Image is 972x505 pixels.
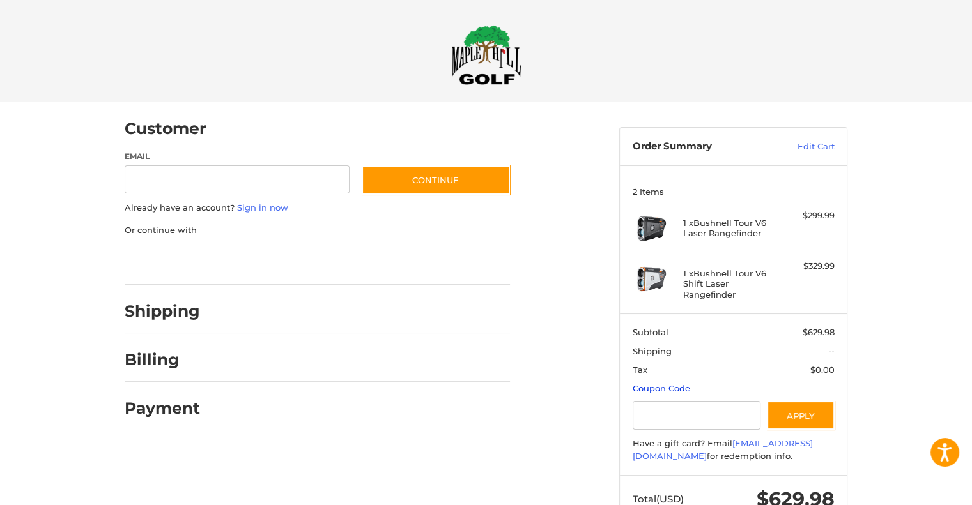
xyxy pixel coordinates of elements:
div: $329.99 [784,260,835,273]
h2: Shipping [125,301,200,321]
a: [EMAIL_ADDRESS][DOMAIN_NAME] [633,438,813,461]
button: Apply [767,401,835,430]
div: Have a gift card? Email for redemption info. [633,437,835,462]
span: Shipping [633,346,672,356]
span: $629.98 [803,327,835,337]
img: Maple Hill Golf [451,25,521,85]
h4: 1 x Bushnell Tour V6 Laser Rangefinder [683,218,781,239]
p: Or continue with [125,224,510,237]
p: Already have an account? [125,202,510,215]
iframe: PayPal-paylater [229,249,325,272]
div: $299.99 [784,209,835,222]
span: Tax [633,365,647,375]
a: Sign in now [237,202,288,213]
h2: Payment [125,398,200,418]
iframe: PayPal-paypal [121,249,217,272]
a: Edit Cart [770,140,835,153]
h4: 1 x Bushnell Tour V6 Shift Laser Rangefinder [683,268,781,299]
a: Coupon Code [633,383,690,393]
span: Subtotal [633,327,668,337]
span: Total (USD) [633,493,684,505]
h3: Order Summary [633,140,770,153]
h3: 2 Items [633,186,835,197]
h2: Customer [125,119,206,139]
h2: Billing [125,350,199,370]
span: $0.00 [810,365,835,375]
input: Gift Certificate or Coupon Code [633,401,761,430]
iframe: PayPal-venmo [337,249,433,272]
button: Continue [362,165,510,195]
span: -- [828,346,835,356]
iframe: Google Customer Reviews [867,471,972,505]
label: Email [125,151,350,162]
